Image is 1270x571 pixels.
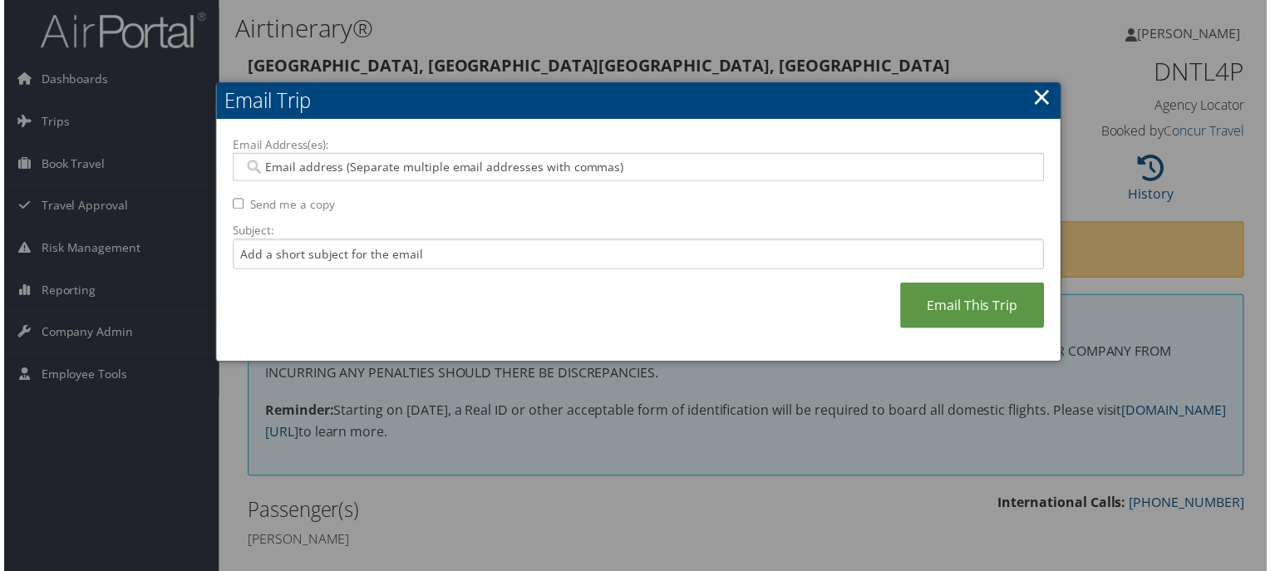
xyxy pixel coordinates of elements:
[230,224,1046,240] label: Subject:
[241,160,1036,176] input: Email address (Separate multiple email addresses with commas)
[214,83,1063,120] h2: Email Trip
[1035,81,1054,114] a: ×
[248,198,332,214] label: Send me a copy
[230,137,1046,154] label: Email Address(es):
[902,284,1046,330] a: Email This Trip
[230,240,1046,271] input: Add a short subject for the email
